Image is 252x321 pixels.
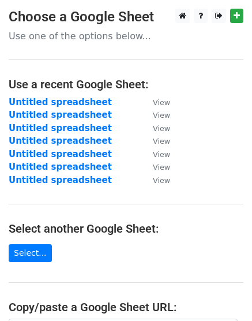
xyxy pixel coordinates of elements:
h4: Copy/paste a Google Sheet URL: [9,300,243,314]
h4: Use a recent Google Sheet: [9,77,243,91]
a: View [141,149,170,159]
a: View [141,162,170,172]
a: Untitled spreadsheet [9,123,112,133]
h3: Choose a Google Sheet [9,9,243,25]
a: View [141,97,170,107]
a: Untitled spreadsheet [9,97,112,107]
small: View [153,98,170,107]
iframe: Chat Widget [194,266,252,321]
a: View [141,110,170,120]
a: Untitled spreadsheet [9,136,112,146]
small: View [153,150,170,159]
small: View [153,111,170,120]
a: Select... [9,244,52,262]
a: Untitled spreadsheet [9,175,112,185]
a: View [141,123,170,133]
a: Untitled spreadsheet [9,149,112,159]
small: View [153,124,170,133]
p: Use one of the options below... [9,30,243,42]
a: Untitled spreadsheet [9,110,112,120]
small: View [153,176,170,185]
a: View [141,136,170,146]
small: View [153,163,170,171]
small: View [153,137,170,145]
a: Untitled spreadsheet [9,162,112,172]
a: View [141,175,170,185]
h4: Select another Google Sheet: [9,222,243,236]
